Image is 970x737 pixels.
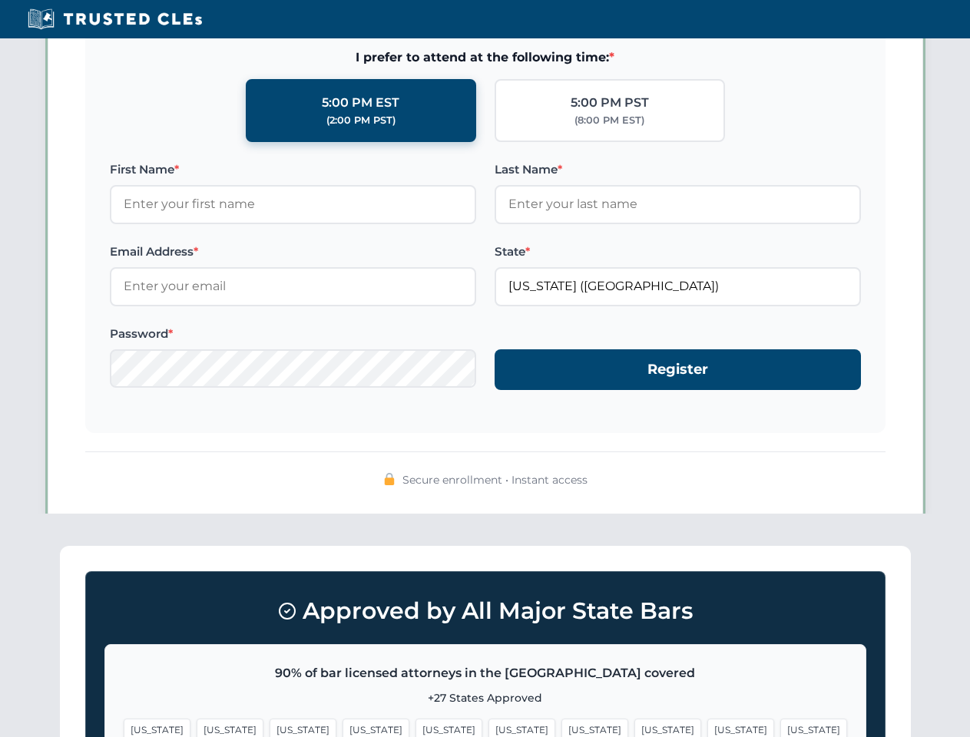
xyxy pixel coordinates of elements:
[322,93,399,113] div: 5:00 PM EST
[110,243,476,261] label: Email Address
[23,8,207,31] img: Trusted CLEs
[326,113,396,128] div: (2:00 PM PST)
[124,689,847,706] p: +27 States Approved
[110,325,476,343] label: Password
[495,185,861,223] input: Enter your last name
[402,471,588,488] span: Secure enrollment • Instant access
[104,590,866,632] h3: Approved by All Major State Bars
[495,267,861,306] input: Florida (FL)
[495,243,861,261] label: State
[383,473,396,485] img: 🔒
[571,93,649,113] div: 5:00 PM PST
[110,267,476,306] input: Enter your email
[110,160,476,179] label: First Name
[495,160,861,179] label: Last Name
[495,349,861,390] button: Register
[574,113,644,128] div: (8:00 PM EST)
[110,48,861,68] span: I prefer to attend at the following time:
[124,663,847,683] p: 90% of bar licensed attorneys in the [GEOGRAPHIC_DATA] covered
[110,185,476,223] input: Enter your first name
